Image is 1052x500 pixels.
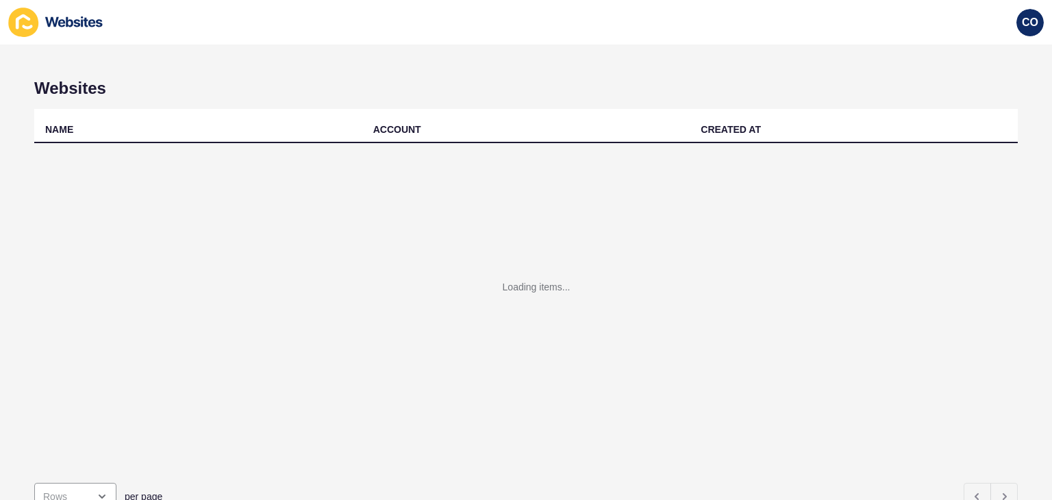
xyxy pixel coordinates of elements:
[34,79,1018,98] h1: Websites
[1022,16,1038,29] span: CO
[503,280,571,294] div: Loading items...
[701,123,761,136] div: CREATED AT
[373,123,421,136] div: ACCOUNT
[45,123,73,136] div: NAME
